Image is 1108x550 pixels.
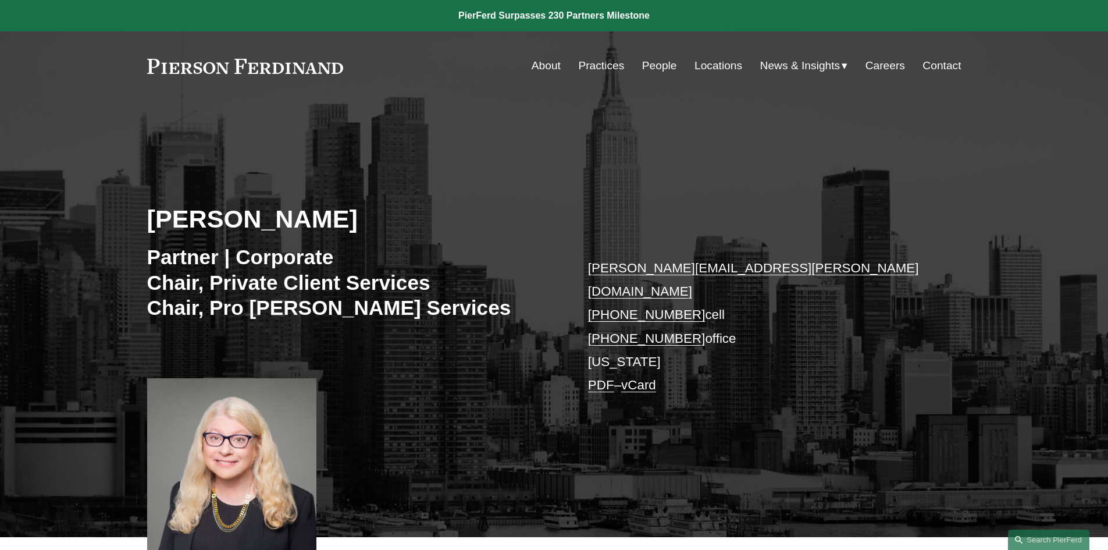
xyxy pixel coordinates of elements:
a: [PHONE_NUMBER] [588,307,706,322]
a: Careers [865,55,905,77]
a: People [642,55,677,77]
a: Search this site [1008,530,1089,550]
a: folder dropdown [760,55,848,77]
a: PDF [588,378,614,392]
p: cell office [US_STATE] – [588,257,927,398]
a: [PHONE_NUMBER] [588,331,706,346]
h3: Partner | Corporate Chair, Private Client Services Chair, Pro [PERSON_NAME] Services [147,244,554,321]
span: News & Insights [760,56,840,76]
a: Locations [694,55,742,77]
a: Contact [922,55,961,77]
a: Practices [578,55,624,77]
a: [PERSON_NAME][EMAIL_ADDRESS][PERSON_NAME][DOMAIN_NAME] [588,261,919,299]
a: vCard [621,378,656,392]
a: About [532,55,561,77]
h2: [PERSON_NAME] [147,204,554,234]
